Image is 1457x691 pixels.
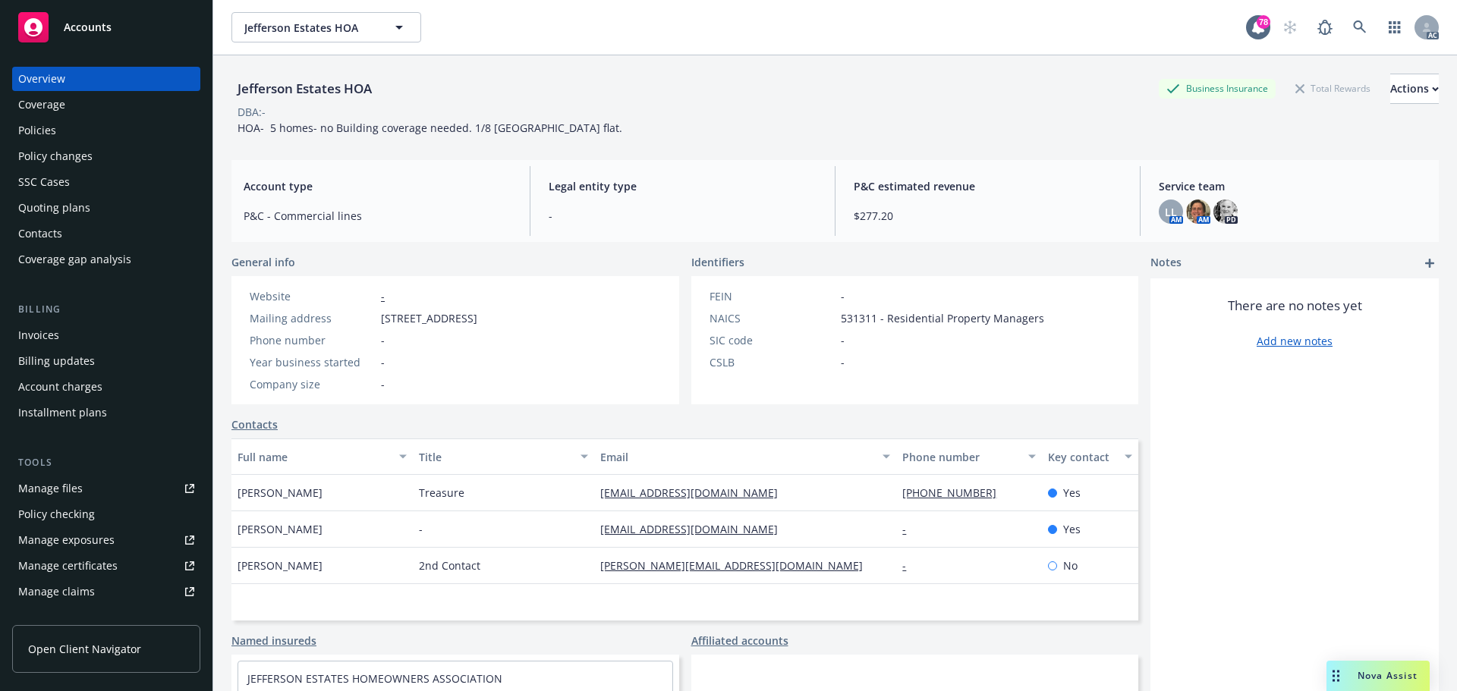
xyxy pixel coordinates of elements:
div: Drag to move [1326,661,1345,691]
button: Nova Assist [1326,661,1430,691]
a: JEFFERSON ESTATES HOMEOWNERS ASSOCIATION [247,671,502,686]
img: photo [1213,199,1238,224]
a: Add new notes [1257,333,1333,349]
span: [PERSON_NAME] [238,558,323,573]
div: Manage BORs [18,605,90,630]
a: Switch app [1380,12,1410,42]
span: - [381,376,385,392]
span: No [1063,558,1078,573]
span: - [419,521,423,537]
a: [EMAIL_ADDRESS][DOMAIN_NAME] [600,522,790,536]
div: SIC code [710,332,835,348]
div: Invoices [18,323,59,347]
span: - [549,208,817,224]
div: DBA: - [238,104,266,120]
button: Email [594,438,896,475]
span: - [381,354,385,370]
span: - [841,332,845,348]
span: [PERSON_NAME] [238,521,323,537]
div: Company size [250,376,375,392]
span: HOA- 5 homes- no Building coverage needed. 1/8 [GEOGRAPHIC_DATA] flat. [238,121,622,135]
div: Quoting plans [18,196,90,220]
div: Coverage gap analysis [18,247,131,272]
a: - [381,289,385,303]
span: - [381,332,385,348]
a: Manage files [12,476,200,501]
span: Account type [244,178,511,194]
span: Notes [1150,254,1182,272]
span: Accounts [64,21,112,33]
div: Title [419,449,571,465]
div: Manage certificates [18,554,118,578]
button: Actions [1390,74,1439,104]
span: 2nd Contact [419,558,480,573]
a: Named insureds [231,633,316,649]
div: Contacts [18,221,62,246]
div: Website [250,288,375,304]
span: Open Client Navigator [28,641,141,657]
div: Tools [12,455,200,470]
div: Business Insurance [1159,79,1276,98]
a: Policy checking [12,502,200,526]
div: Coverage [18,93,65,117]
span: There are no notes yet [1228,297,1362,315]
a: Coverage gap analysis [12,247,200,272]
button: Key contact [1042,438,1138,475]
div: Actions [1390,74,1439,103]
a: Billing updates [12,349,200,373]
a: Manage exposures [12,528,200,552]
span: Yes [1063,485,1081,501]
button: Phone number [896,438,1041,475]
div: Policy checking [18,502,95,526]
div: Phone number [250,332,375,348]
a: Quoting plans [12,196,200,220]
span: - [841,354,845,370]
a: Account charges [12,375,200,399]
span: [PERSON_NAME] [238,485,323,501]
a: Manage certificates [12,554,200,578]
div: Billing [12,302,200,317]
div: Jefferson Estates HOA [231,79,378,99]
div: Manage claims [18,579,95,604]
div: Full name [238,449,390,465]
button: Title [413,438,594,475]
span: Treasure [419,485,464,501]
a: [PERSON_NAME][EMAIL_ADDRESS][DOMAIN_NAME] [600,558,875,573]
span: Service team [1159,178,1427,194]
div: Manage files [18,476,83,501]
a: add [1421,254,1439,272]
a: Search [1345,12,1375,42]
img: photo [1186,199,1210,224]
div: Phone number [902,449,1018,465]
div: Policy changes [18,144,93,168]
a: Coverage [12,93,200,117]
div: Installment plans [18,400,107,425]
button: Jefferson Estates HOA [231,12,421,42]
a: - [902,522,918,536]
a: Report a Bug [1310,12,1340,42]
div: FEIN [710,288,835,304]
span: $277.20 [854,208,1122,224]
div: NAICS [710,310,835,326]
div: Mailing address [250,310,375,326]
a: Accounts [12,6,200,49]
a: Start snowing [1275,12,1305,42]
a: Manage claims [12,579,200,604]
a: SSC Cases [12,170,200,194]
a: Contacts [12,221,200,246]
span: LL [1165,204,1177,220]
a: Installment plans [12,400,200,425]
div: CSLB [710,354,835,370]
div: 78 [1257,15,1270,29]
a: Policy changes [12,144,200,168]
div: SSC Cases [18,170,70,194]
a: [PHONE_NUMBER] [902,485,1009,500]
a: [EMAIL_ADDRESS][DOMAIN_NAME] [600,485,790,500]
div: Email [600,449,873,465]
a: Contacts [231,416,278,432]
span: Identifiers [691,254,744,270]
div: Year business started [250,354,375,370]
div: Total Rewards [1288,79,1378,98]
a: - [902,558,918,573]
span: Legal entity type [549,178,817,194]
